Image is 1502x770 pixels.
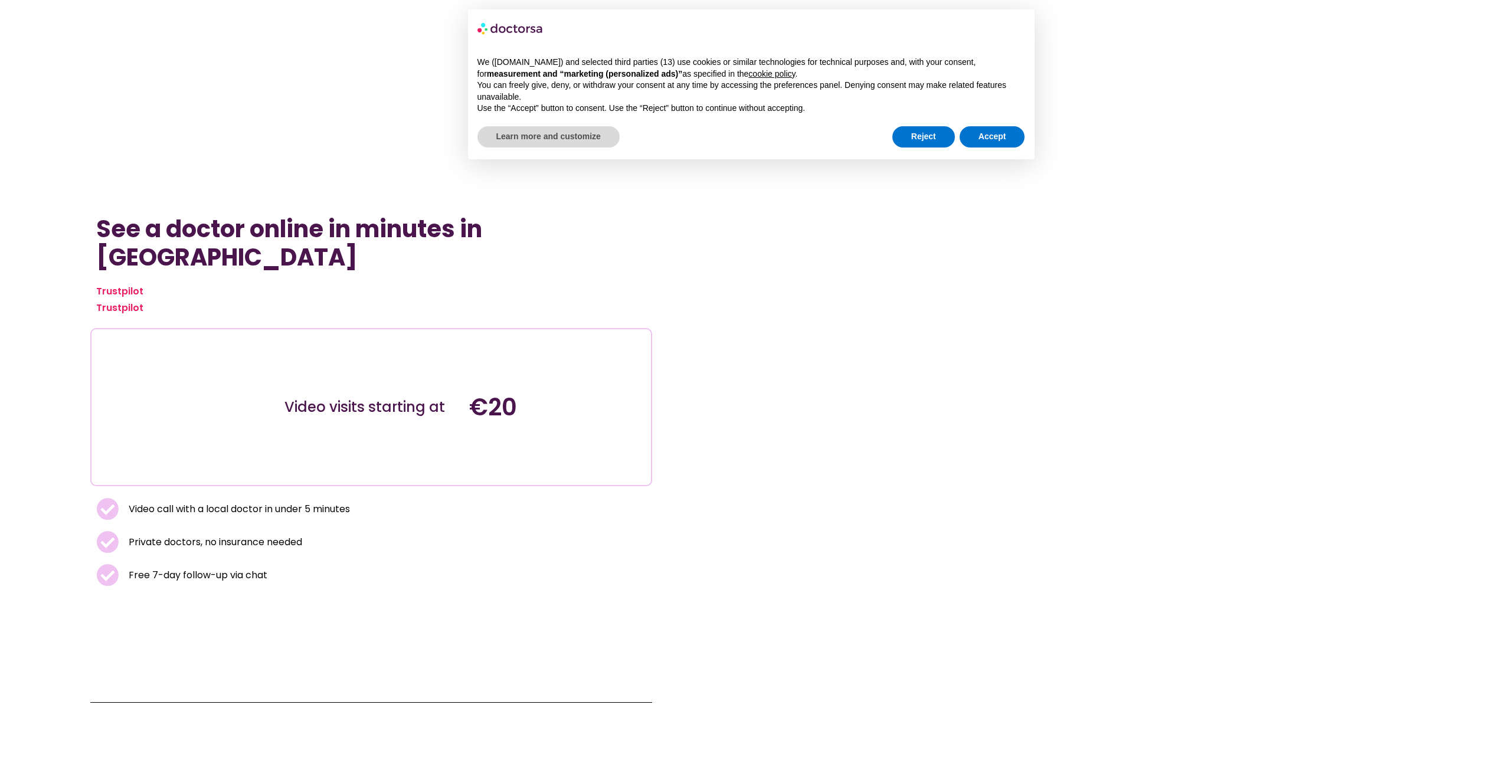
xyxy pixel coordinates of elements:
[477,19,544,38] img: logo
[477,126,620,148] button: Learn more and customize
[96,284,143,298] a: Trustpilot
[284,398,457,417] div: Video visits starting at
[126,534,302,551] span: Private doctors, no insurance needed
[117,338,256,476] img: Illustration depicting a young woman in a casual outfit, engaged with her smartphone. She has a p...
[477,103,1025,114] p: Use the “Accept” button to consent. Use the “Reject” button to continue without accepting.
[892,126,955,148] button: Reject
[477,80,1025,103] p: You can freely give, deny, or withdraw your consent at any time by accessing the preferences pane...
[469,393,642,421] h4: €20
[126,567,267,584] span: Free 7-day follow-up via chat
[487,69,682,78] strong: measurement and “marketing (personalized ads)”
[477,57,1025,80] p: We ([DOMAIN_NAME]) and selected third parties (13) use cookies or similar technologies for techni...
[96,215,646,271] h1: See a doctor online in minutes in [GEOGRAPHIC_DATA]
[748,69,795,78] a: cookie policy
[96,301,143,314] a: Trustpilot
[960,126,1025,148] button: Accept
[126,501,350,517] span: Video call with a local doctor in under 5 minutes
